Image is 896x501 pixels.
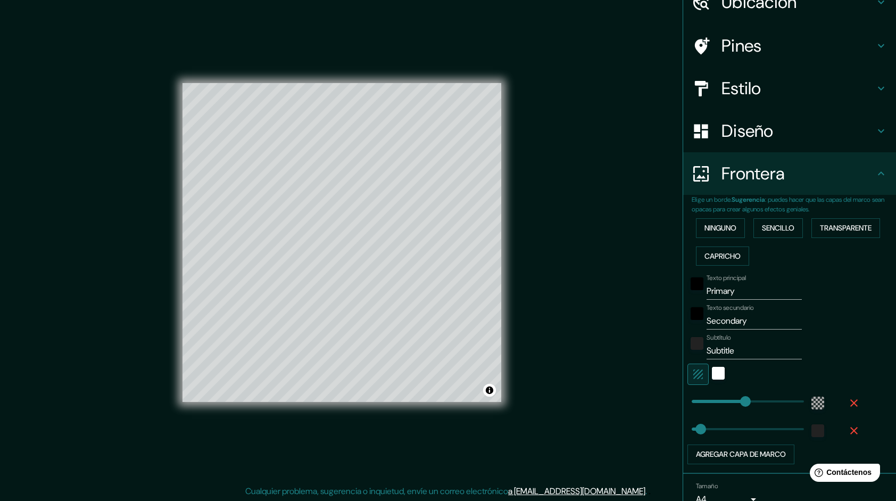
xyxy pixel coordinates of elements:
font: Ninguno [704,221,736,235]
h4: Estilo [721,78,875,99]
button: Sencillo [753,218,803,238]
div: Estilo [683,67,896,110]
button: Alternar atribución [483,384,496,397]
label: Subtítulo [707,333,731,342]
iframe: Help widget launcher [801,459,884,489]
font: Sencillo [762,221,794,235]
div: . [647,485,649,498]
a: a [EMAIL_ADDRESS][DOMAIN_NAME] [508,486,645,497]
button: Transparente [811,218,880,238]
p: Cualquier problema, sugerencia o inquietud, envíe un correo electrónico . [245,485,647,498]
button: Capricho [696,247,749,266]
button: negro [691,307,703,320]
h4: Frontera [721,163,875,184]
p: Elige un borde. : puedes hacer que las capas del marco sean opacas para crear algunos efectos gen... [692,195,896,214]
button: Ninguno [696,218,745,238]
div: Pines [683,24,896,67]
label: Texto secundario [707,303,754,313]
label: Texto principal [707,274,746,283]
font: Capricho [704,250,741,263]
div: Diseño [683,110,896,152]
font: Transparente [820,221,872,235]
button: color-222222 [811,424,824,437]
b: Sugerencia [732,195,765,204]
button: Blanco [712,367,725,380]
button: negro [691,277,703,290]
label: Tamaño [696,481,718,490]
button: color-222222 [691,337,703,350]
div: . [649,485,651,498]
div: Frontera [683,152,896,195]
button: color-55555544 [811,397,824,409]
h4: Diseño [721,120,875,142]
h4: Pines [721,35,875,56]
button: Agregar capa de marco [687,445,794,464]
